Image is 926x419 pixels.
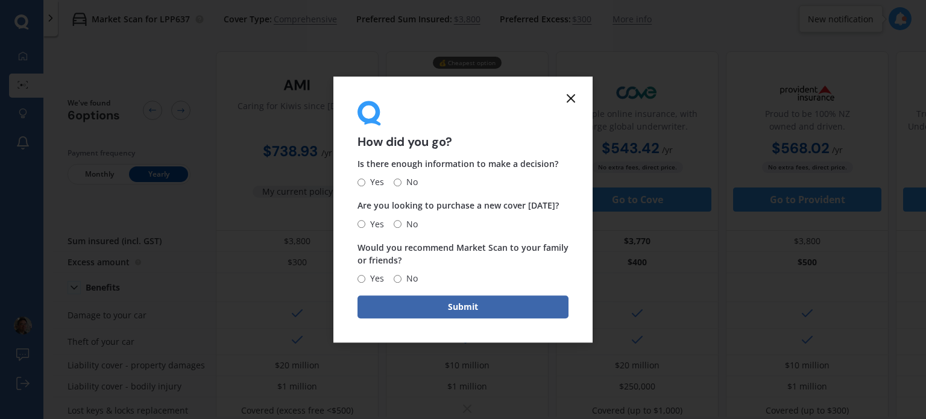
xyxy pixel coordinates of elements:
div: How did you go? [357,101,569,148]
input: No [394,275,402,283]
span: Yes [365,175,384,190]
input: Yes [357,275,365,283]
input: Yes [357,220,365,228]
input: No [394,220,402,228]
span: Is there enough information to make a decision? [357,159,558,170]
span: Are you looking to purchase a new cover [DATE]? [357,200,559,212]
input: No [394,178,402,186]
span: Yes [365,271,384,286]
input: Yes [357,178,365,186]
span: No [402,271,418,286]
span: No [402,217,418,232]
span: Would you recommend Market Scan to your family or friends? [357,242,569,266]
button: Submit [357,295,569,318]
span: No [402,175,418,190]
span: Yes [365,217,384,232]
